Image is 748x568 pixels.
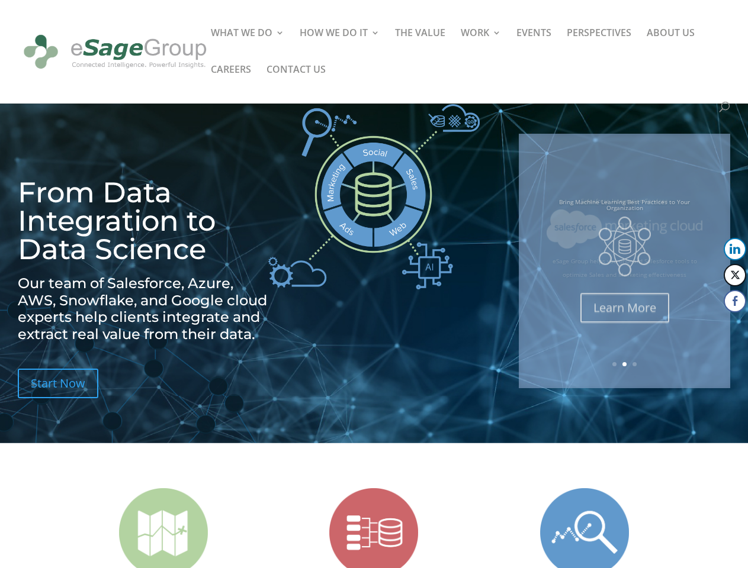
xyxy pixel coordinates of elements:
[724,264,746,286] button: Twitter Share
[622,362,627,366] a: 2
[211,65,251,102] a: CAREERS
[580,294,669,324] a: Learn More
[567,28,631,65] a: PERSPECTIVES
[516,28,551,65] a: EVENTS
[300,28,380,65] a: HOW WE DO IT
[612,362,617,366] a: 1
[395,28,445,65] a: THE VALUE
[18,275,271,349] h2: Our team of Salesforce, Azure, AWS, Snowflake, and Google cloud experts help clients integrate an...
[724,238,746,260] button: LinkedIn Share
[20,26,210,78] img: eSage Group
[547,254,703,283] p: eSage Group helps you onboard Salesforce tools to optimize Sales and Marketing effectiveness
[724,290,746,312] button: Facebook Share
[581,196,668,205] a: Salesforce Integration Services
[461,28,501,65] a: WORK
[211,28,284,65] a: WHAT WE DO
[18,369,98,398] a: Start Now
[633,362,637,366] a: 3
[647,28,695,65] a: ABOUT US
[267,65,326,102] a: CONTACT US
[18,178,271,269] h1: From Data Integration to Data Science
